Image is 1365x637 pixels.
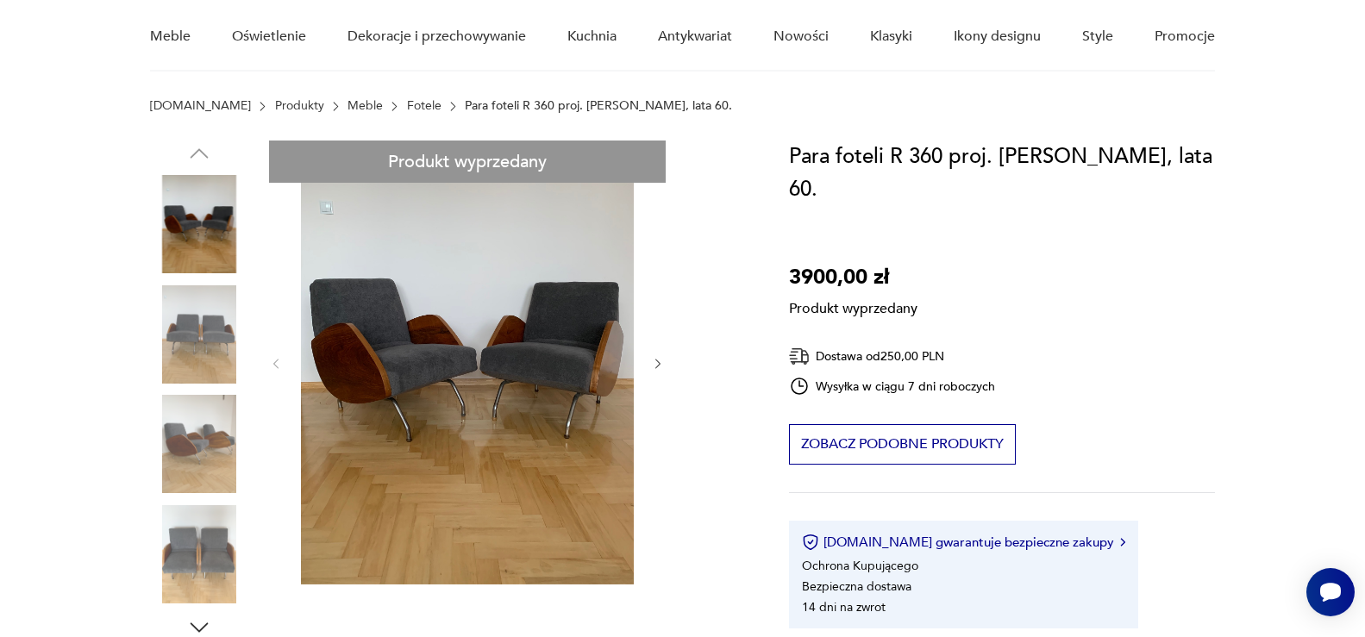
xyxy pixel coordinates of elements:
a: Meble [150,3,191,70]
a: Antykwariat [658,3,732,70]
p: Para foteli R 360 proj. [PERSON_NAME], lata 60. [465,99,732,113]
a: Klasyki [870,3,912,70]
a: Style [1082,3,1113,70]
h1: Para foteli R 360 proj. [PERSON_NAME], lata 60. [789,141,1215,206]
a: Dekoracje i przechowywanie [348,3,526,70]
a: Ikony designu [954,3,1041,70]
button: [DOMAIN_NAME] gwarantuje bezpieczne zakupy [802,534,1125,551]
a: Nowości [773,3,829,70]
a: Produkty [275,99,324,113]
a: Oświetlenie [232,3,306,70]
img: Ikona certyfikatu [802,534,819,551]
a: Kuchnia [567,3,617,70]
button: Zobacz podobne produkty [789,424,1016,465]
li: Bezpieczna dostawa [802,578,911,595]
img: Ikona dostawy [789,346,810,367]
p: Produkt wyprzedany [789,294,917,318]
a: Fotele [407,99,441,113]
li: 14 dni na zwrot [802,599,886,615]
div: Dostawa od 250,00 PLN [789,346,996,367]
li: Ochrona Kupującego [802,558,918,574]
a: Promocje [1155,3,1215,70]
p: 3900,00 zł [789,261,917,294]
a: Meble [348,99,383,113]
img: Ikona strzałki w prawo [1120,538,1125,546]
iframe: Smartsupp widget button [1306,568,1355,616]
div: Wysyłka w ciągu 7 dni roboczych [789,376,996,397]
a: [DOMAIN_NAME] [150,99,251,113]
